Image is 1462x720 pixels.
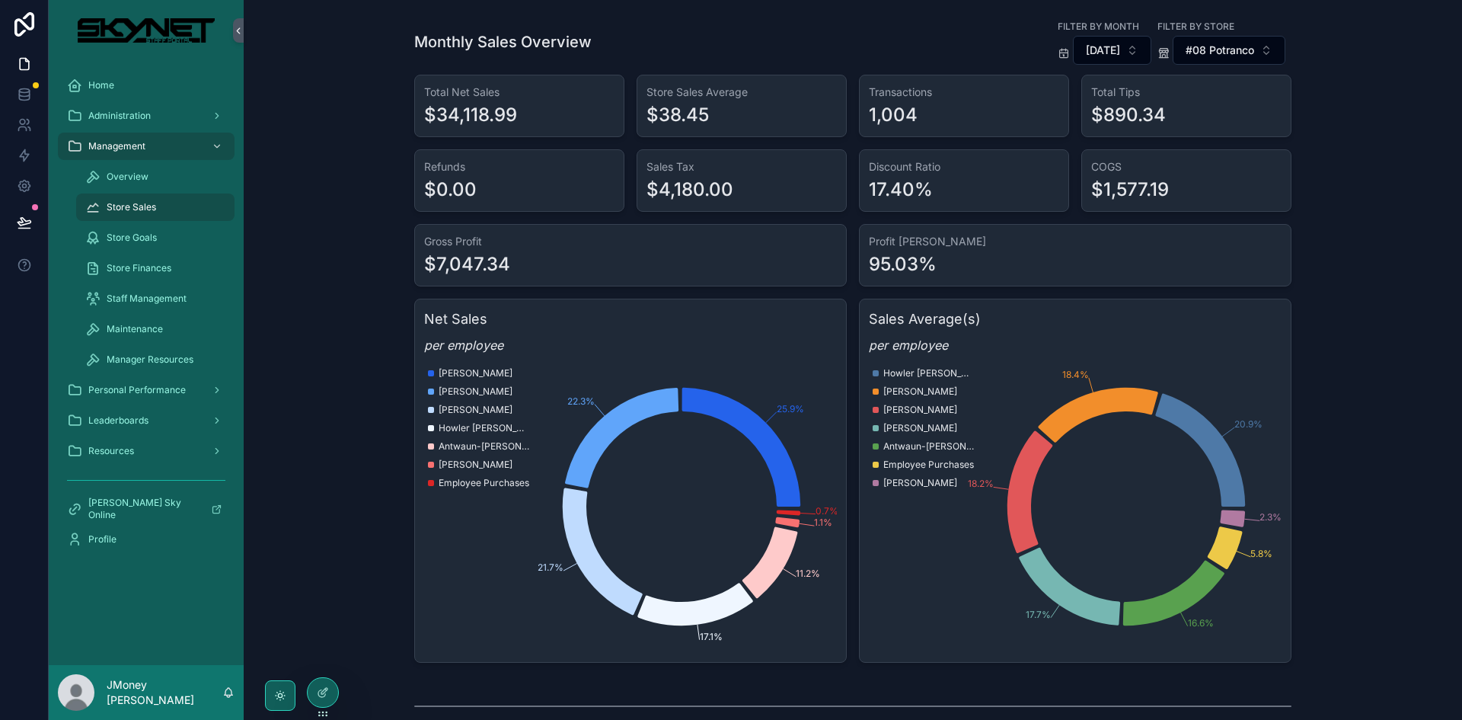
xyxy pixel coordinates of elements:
span: Howler [PERSON_NAME] [439,422,530,434]
h3: Store Sales Average [646,85,837,100]
div: $7,047.34 [424,252,510,277]
h3: Net Sales [424,309,837,330]
h3: Sales Tax [646,159,837,174]
a: Personal Performance [58,376,235,404]
span: [PERSON_NAME] [439,459,512,471]
span: Maintenance [107,323,163,335]
span: Store Finances [107,262,171,274]
h3: Total Tips [1091,85,1282,100]
a: Home [58,72,235,99]
p: JMoney [PERSON_NAME] [107,677,222,708]
tspan: 20.9% [1234,418,1262,430]
span: [PERSON_NAME] [439,404,512,416]
label: Filter By Store [1157,19,1234,33]
em: per employee [424,336,837,354]
div: $4,180.00 [646,178,733,202]
a: Profile [58,526,235,553]
span: Antwaun-[PERSON_NAME] [883,440,975,453]
tspan: 18.2% [968,478,994,489]
span: [PERSON_NAME] Sky Online [88,497,199,521]
h3: Gross Profit [424,234,837,249]
h3: Discount Ratio [869,159,1059,174]
button: Select Button [1173,36,1285,65]
tspan: 25.9% [777,403,804,414]
h3: COGS [1091,159,1282,174]
a: Resources [58,437,235,465]
span: Resources [88,445,134,457]
tspan: 22.3% [567,395,595,407]
span: [PERSON_NAME] [883,386,957,398]
h3: Total Net Sales [424,85,614,100]
div: chart [424,360,837,653]
tspan: 17.7% [1026,609,1051,620]
span: [PERSON_NAME] [439,386,512,398]
span: Personal Performance [88,384,186,396]
h1: Monthly Sales Overview [414,31,592,53]
tspan: 5.8% [1250,548,1272,559]
tspan: 17.1% [700,631,723,642]
h3: Refunds [424,159,614,174]
div: 1,004 [869,103,918,127]
span: [PERSON_NAME] [439,367,512,379]
span: Overview [107,171,148,183]
tspan: 21.7% [538,562,563,573]
a: Leaderboards [58,407,235,434]
h3: Profit [PERSON_NAME] [869,234,1282,249]
label: Filter by Month [1058,19,1139,33]
tspan: 11.2% [796,568,820,579]
span: Store Sales [107,201,156,213]
tspan: 16.6% [1188,617,1214,629]
a: Manager Resources [76,346,235,373]
a: Staff Management [76,285,235,312]
a: Store Finances [76,254,235,282]
a: Overview [76,163,235,190]
span: Howler [PERSON_NAME] [883,367,975,379]
a: Store Sales [76,194,235,221]
em: per employee [869,336,1282,354]
div: chart [869,360,1282,653]
span: Antwaun-[PERSON_NAME] [439,440,530,453]
span: [DATE] [1086,43,1120,58]
a: Administration [58,102,235,130]
span: Manager Resources [107,354,193,366]
div: 17.40% [869,178,933,202]
tspan: 18.4% [1062,369,1089,380]
span: [PERSON_NAME] [883,477,957,489]
span: Administration [88,110,151,122]
a: Maintenance [76,315,235,343]
tspan: 2.3% [1259,511,1282,523]
span: Employee Purchases [439,477,529,489]
span: Management [88,140,145,152]
div: scrollable content [49,61,244,573]
span: Profile [88,533,117,546]
div: $38.45 [646,103,709,127]
a: [PERSON_NAME] Sky Online [58,495,235,523]
span: #08 Potranco [1186,43,1254,58]
img: App logo [78,18,214,43]
tspan: 0.7% [816,505,838,517]
span: [PERSON_NAME] [883,422,957,434]
h3: Transactions [869,85,1059,100]
div: $890.34 [1091,103,1166,127]
span: Employee Purchases [883,459,974,471]
span: Store Goals [107,232,157,244]
span: Staff Management [107,293,187,305]
a: Management [58,133,235,160]
div: $34,118.99 [424,103,517,127]
span: Leaderboards [88,414,148,427]
div: $0.00 [424,178,477,202]
span: Home [88,79,114,91]
a: Store Goals [76,224,235,251]
div: $1,577.19 [1091,178,1169,202]
div: 95.03% [869,252,937,277]
tspan: 1.1% [814,517,832,528]
span: [PERSON_NAME] [883,404,957,416]
button: Select Button [1073,36,1151,65]
h3: Sales Average(s) [869,309,1282,330]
